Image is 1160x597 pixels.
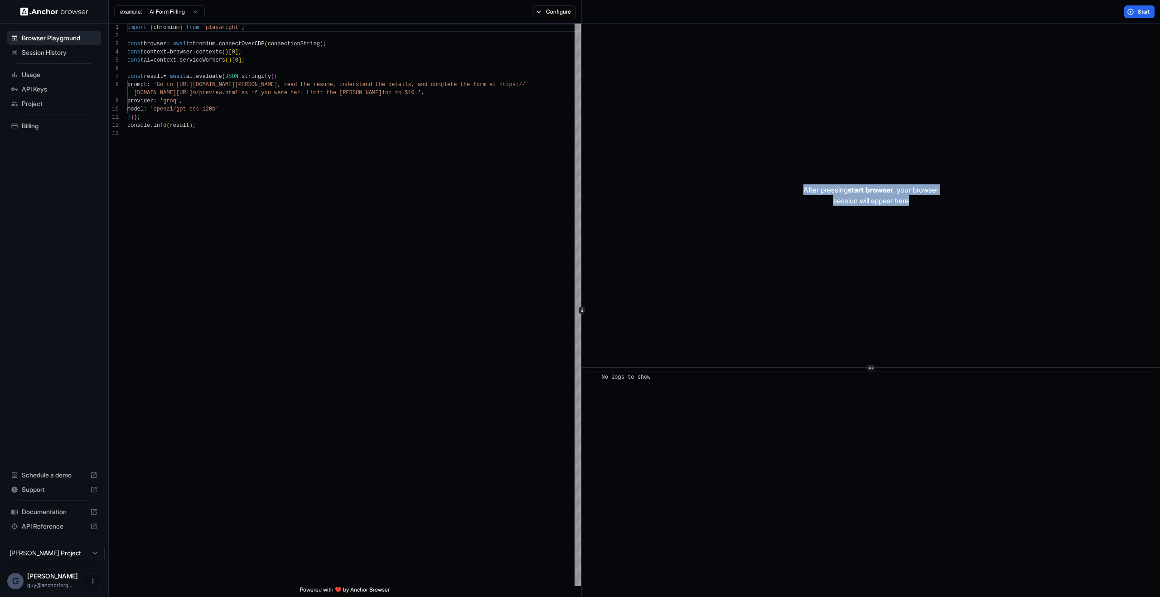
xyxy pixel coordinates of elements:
[193,122,196,129] span: ;
[22,48,97,57] span: Session History
[225,49,228,55] span: )
[242,73,271,80] span: stringify
[27,572,78,580] span: Guy Ben Simhon
[7,505,101,519] div: Documentation
[228,57,232,63] span: )
[7,67,101,82] div: Usage
[225,73,238,80] span: JSON
[144,73,163,80] span: result
[109,72,119,81] div: 7
[109,130,119,138] div: 13
[1138,8,1150,15] span: Start
[7,482,101,497] div: Support
[215,41,218,47] span: .
[176,57,179,63] span: .
[163,73,166,80] span: =
[242,57,245,63] span: ;
[803,184,938,206] p: After pressing , your browser session will appear here
[85,573,101,589] button: Open menu
[22,121,97,130] span: Billing
[235,49,238,55] span: ]
[235,57,238,63] span: 0
[166,49,169,55] span: =
[127,114,130,120] span: }
[602,374,651,380] span: No logs to show
[127,98,154,104] span: provider
[232,57,235,63] span: [
[22,99,97,108] span: Project
[150,57,153,63] span: =
[265,41,268,47] span: (
[7,119,101,133] div: Billing
[109,32,119,40] div: 2
[166,122,169,129] span: (
[150,24,153,31] span: {
[454,82,525,88] span: e the form at https://
[150,106,218,112] span: 'openai/gpt-oss-120b'
[127,73,144,80] span: const
[127,24,147,31] span: import
[109,121,119,130] div: 12
[127,106,144,112] span: model
[120,8,142,15] span: example:
[222,49,225,55] span: (
[7,31,101,45] div: Browser Playground
[186,24,199,31] span: from
[134,114,137,120] span: )
[109,56,119,64] div: 5
[127,49,144,55] span: const
[130,114,134,120] span: )
[109,64,119,72] div: 6
[170,122,189,129] span: result
[590,373,595,382] span: ​
[193,90,382,96] span: m/preview.html as if you were her. Limit the [PERSON_NAME]
[7,45,101,60] div: Session History
[228,49,232,55] span: [
[1124,5,1155,18] button: Start
[848,185,893,194] span: start browser
[144,57,150,63] span: ai
[196,73,222,80] span: evaluate
[154,98,157,104] span: :
[109,40,119,48] div: 3
[196,49,222,55] span: contexts
[109,48,119,56] div: 4
[27,582,72,588] span: guy@anchorforge.io
[290,82,454,88] span: ad the resume, understand the details, and complet
[268,41,320,47] span: connectionString
[109,97,119,105] div: 9
[274,73,277,80] span: {
[109,81,119,89] div: 8
[232,49,235,55] span: 0
[219,41,265,47] span: connectOverCDP
[22,471,87,480] span: Schedule a demo
[109,24,119,32] div: 1
[323,41,326,47] span: ;
[22,85,97,94] span: API Keys
[179,98,183,104] span: ,
[22,70,97,79] span: Usage
[137,114,140,120] span: ;
[127,57,144,63] span: const
[144,41,166,47] span: browser
[127,41,144,47] span: const
[127,82,147,88] span: prompt
[160,98,179,104] span: 'groq'
[222,73,225,80] span: (
[421,90,424,96] span: ,
[166,41,169,47] span: =
[154,57,176,63] span: context
[179,24,183,31] span: }
[154,122,167,129] span: info
[532,5,576,18] button: Configure
[189,122,193,129] span: )
[134,90,193,96] span: [DOMAIN_NAME][URL]
[154,24,180,31] span: chromium
[238,57,242,63] span: ]
[144,106,147,112] span: :
[300,586,390,597] span: Powered with ❤️ by Anchor Browser
[7,519,101,534] div: API Reference
[22,507,87,516] span: Documentation
[144,49,166,55] span: context
[109,105,119,113] div: 10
